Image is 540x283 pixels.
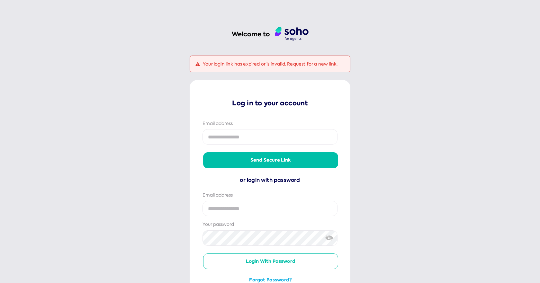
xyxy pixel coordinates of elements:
[190,56,350,72] div: Your login link has expired or is invalid. Request for a new link.
[203,99,337,108] p: Log in to your account
[203,120,337,127] div: Email address
[325,234,333,241] img: eye-crossed.svg
[232,30,270,39] h1: Welcome to
[275,27,309,41] img: agent logo
[203,221,337,228] div: Your password
[203,192,337,199] div: Email address
[203,253,338,270] button: Login with password
[203,176,337,184] div: or login with password
[203,152,338,168] button: Send secure link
